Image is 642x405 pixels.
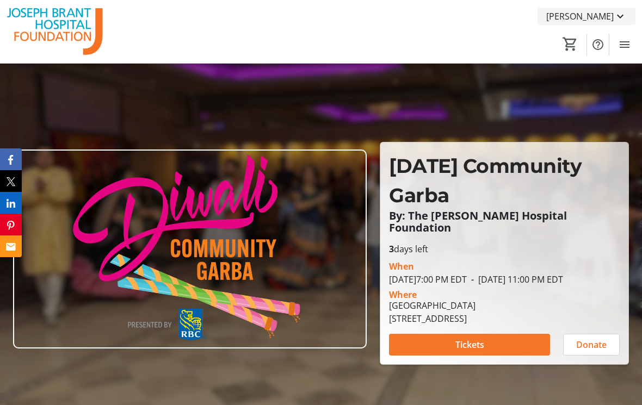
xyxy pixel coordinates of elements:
span: 3 [389,243,394,255]
button: Cart [560,34,580,54]
span: [DATE] Community Garba [389,154,582,207]
p: days left [389,242,620,256]
button: Tickets [389,334,550,356]
button: [PERSON_NAME] [538,8,635,25]
span: [PERSON_NAME] [546,10,614,23]
div: [GEOGRAPHIC_DATA] [389,299,476,312]
div: Where [389,290,417,299]
span: Tickets [455,338,484,351]
div: When [389,260,414,273]
p: By: The [PERSON_NAME] Hospital Foundation [389,210,620,234]
button: Help [587,34,609,55]
span: [DATE] 7:00 PM EDT [389,273,467,285]
img: The Joseph Brant Hospital Foundation's Logo [7,4,103,59]
span: Donate [576,338,607,351]
button: Menu [614,34,635,55]
div: [STREET_ADDRESS] [389,312,476,325]
span: - [467,273,478,285]
button: Donate [563,334,620,356]
img: Campaign CTA Media Photo [13,149,367,348]
span: [DATE] 11:00 PM EDT [467,273,563,285]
